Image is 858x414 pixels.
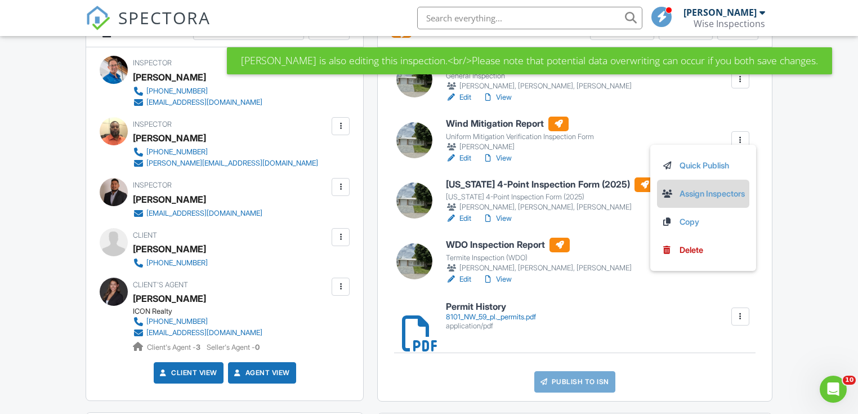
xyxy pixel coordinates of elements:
a: [PHONE_NUMBER] [133,316,262,327]
div: [EMAIL_ADDRESS][DOMAIN_NAME] [146,328,262,337]
a: Edit [446,92,471,103]
span: Client [133,231,157,239]
img: The Best Home Inspection Software - Spectora [86,6,110,30]
div: 8101_NW_59_pl._permits.pdf [446,313,536,322]
div: [PERSON_NAME] [133,241,206,257]
a: Delete [662,244,745,256]
a: SPECTORA [86,15,211,39]
div: Termite Inspection (WDO) [446,253,632,262]
span: Client's Agent [133,281,188,289]
a: Copy [662,216,745,228]
span: Client's Agent - [147,343,202,351]
div: [PHONE_NUMBER] [146,317,208,326]
a: Client View [158,367,217,379]
div: ICON Realty [133,307,271,316]
a: Wind Mitigation Report Uniform Mitigation Verification Inspection Form [PERSON_NAME] [446,117,594,153]
a: WDO Inspection Report Termite Inspection (WDO) [PERSON_NAME], [PERSON_NAME], [PERSON_NAME] [446,238,632,274]
a: Permit History 8101_NW_59_pl._permits.pdf application/pdf [446,302,536,331]
a: Edit [446,153,471,164]
div: [EMAIL_ADDRESS][DOMAIN_NAME] [146,209,262,218]
a: Publish to ISN [534,371,615,393]
strong: 3 [196,343,200,351]
a: [PHONE_NUMBER] [133,257,208,269]
a: View [482,213,512,224]
div: [PERSON_NAME][EMAIL_ADDRESS][DOMAIN_NAME] [146,159,318,168]
a: Quick Publish [662,159,745,172]
div: [PERSON_NAME] is also editing this inspection.<br/>Please note that potential data overwriting ca... [227,47,832,74]
div: Delete [680,244,703,256]
div: Wise Inspections [694,18,765,29]
h6: WDO Inspection Report [446,238,632,252]
div: [PERSON_NAME] [683,7,757,18]
span: SPECTORA [118,6,211,29]
h6: [US_STATE] 4-Point Inspection Form (2025) [446,177,655,192]
div: [PERSON_NAME] [446,141,594,153]
a: [EMAIL_ADDRESS][DOMAIN_NAME] [133,97,262,108]
div: application/pdf [446,322,536,331]
span: Inspector [133,120,172,128]
div: [EMAIL_ADDRESS][DOMAIN_NAME] [146,98,262,107]
span: 10 [843,376,856,385]
a: [PHONE_NUMBER] [133,86,262,97]
div: [PERSON_NAME] [133,130,206,146]
a: Assign Inspectors [662,188,745,200]
div: [PERSON_NAME] [133,191,206,208]
a: Agent View [232,367,290,379]
a: [US_STATE] 4-Point Inspection Form (2025) [US_STATE] 4-Point Inspection Form (2025) [PERSON_NAME]... [446,177,655,213]
a: Edit [446,213,471,224]
strong: 0 [255,343,260,351]
div: [PHONE_NUMBER] [146,148,208,157]
h6: Wind Mitigation Report [446,117,594,131]
div: [PHONE_NUMBER] [146,87,208,96]
div: [PHONE_NUMBER] [146,259,208,268]
div: [US_STATE] 4-Point Inspection Form (2025) [446,193,655,202]
a: View [482,153,512,164]
input: Search everything... [417,7,642,29]
a: [PHONE_NUMBER] [133,146,318,158]
div: [PERSON_NAME], [PERSON_NAME], [PERSON_NAME] [446,262,632,274]
a: [PERSON_NAME][EMAIL_ADDRESS][DOMAIN_NAME] [133,158,318,169]
h6: Permit History [446,302,536,312]
div: [PERSON_NAME], [PERSON_NAME], [PERSON_NAME] [446,81,632,92]
div: Uniform Mitigation Verification Inspection Form [446,132,594,141]
a: Edit [446,274,471,285]
a: View [482,92,512,103]
iframe: Intercom live chat [820,376,847,403]
div: [PERSON_NAME] [133,69,206,86]
a: [PERSON_NAME] [133,290,206,307]
div: General Inspection [446,72,632,81]
span: Seller's Agent - [207,343,260,351]
a: [EMAIL_ADDRESS][DOMAIN_NAME] [133,327,262,339]
a: View [482,274,512,285]
span: Inspector [133,181,172,189]
a: [EMAIL_ADDRESS][DOMAIN_NAME] [133,208,262,219]
div: [PERSON_NAME], [PERSON_NAME], [PERSON_NAME] [446,202,655,213]
span: Inspector [133,59,172,67]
